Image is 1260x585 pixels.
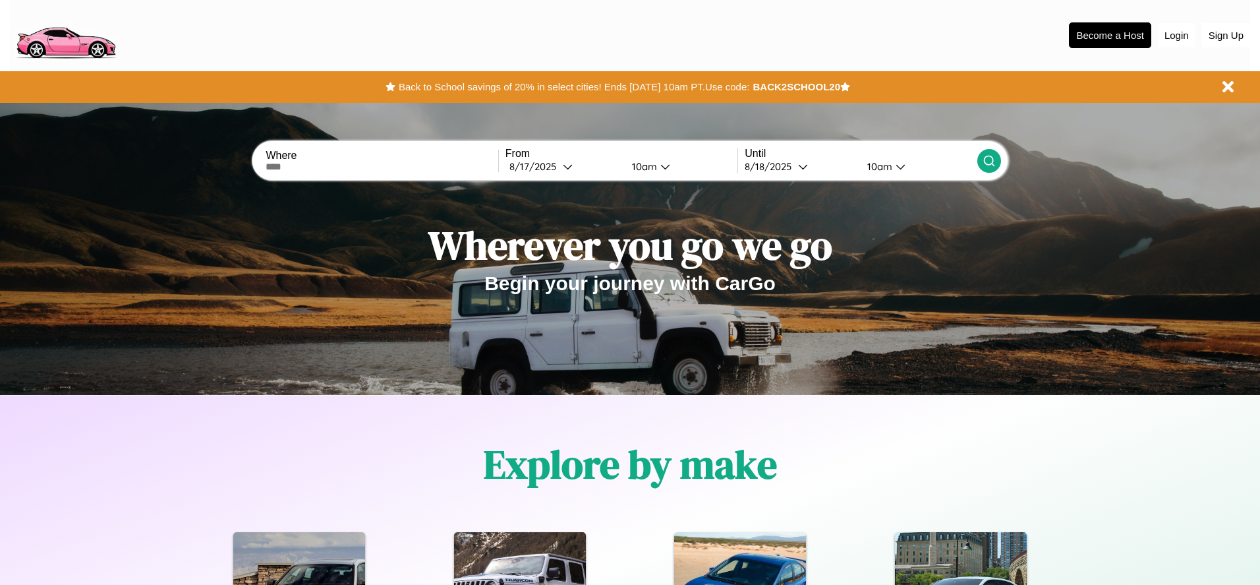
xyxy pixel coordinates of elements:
div: 8 / 17 / 2025 [509,160,563,173]
label: Until [745,148,977,160]
button: Become a Host [1069,22,1151,48]
button: Back to School savings of 20% in select cities! Ends [DATE] 10am PT.Use code: [395,78,753,96]
div: 10am [625,160,660,173]
button: 8/17/2025 [505,160,621,173]
button: 10am [621,160,737,173]
label: Where [266,150,498,162]
button: Sign Up [1202,23,1250,47]
h1: Explore by make [484,437,777,491]
button: 10am [857,160,977,173]
div: 8 / 18 / 2025 [745,160,798,173]
button: Login [1158,23,1195,47]
label: From [505,148,737,160]
b: BACK2SCHOOL20 [753,81,840,92]
div: 10am [861,160,896,173]
img: logo [10,7,121,62]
